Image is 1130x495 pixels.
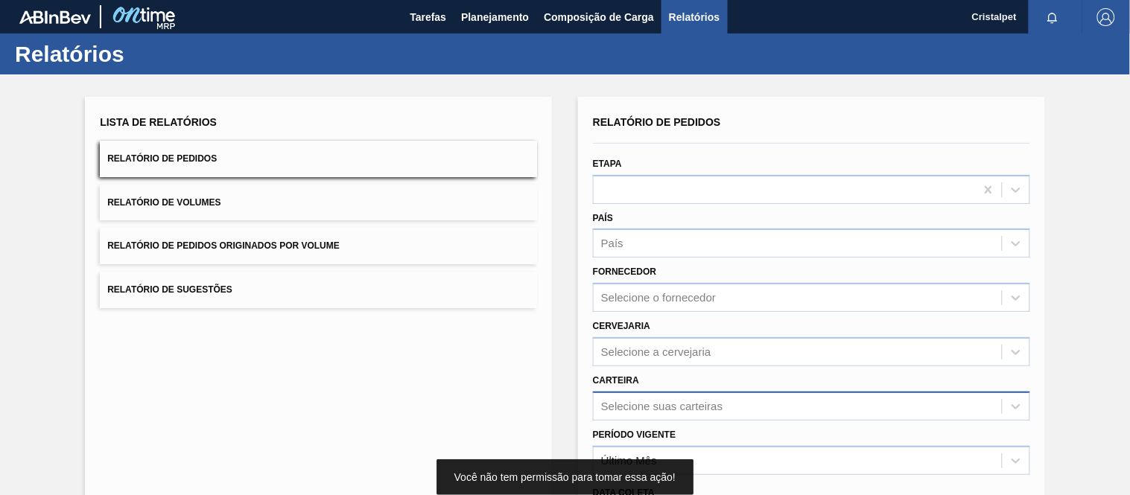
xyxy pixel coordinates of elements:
[593,116,721,128] span: Relatório de Pedidos
[593,159,622,169] label: Etapa
[593,375,639,386] label: Carteira
[601,454,657,467] div: Último Mês
[669,8,720,26] span: Relatórios
[601,292,716,304] div: Selecione o fornecedor
[601,237,623,250] div: País
[601,400,723,412] div: Selecione suas carteiras
[100,228,537,264] button: Relatório de Pedidos Originados por Volume
[1029,7,1076,28] button: Notificações
[593,213,613,223] label: País
[107,153,217,164] span: Relatório de Pedidos
[19,10,91,24] img: TNhmsLtSVTkK8tSr43FrP2fwEKptu5GPRR3wAAAABJRU5ErkJggg==
[107,240,340,251] span: Relatório de Pedidos Originados por Volume
[593,266,656,277] label: Fornecedor
[593,321,650,331] label: Cervejaria
[107,284,232,295] span: Relatório de Sugestões
[1097,8,1115,26] img: Logout
[100,116,217,128] span: Lista de Relatórios
[15,45,279,63] h1: Relatórios
[593,429,676,440] label: Período Vigente
[100,272,537,308] button: Relatório de Sugestões
[544,8,654,26] span: Composição de Carga
[100,185,537,221] button: Relatório de Volumes
[107,197,220,208] span: Relatório de Volumes
[410,8,446,26] span: Tarefas
[461,8,529,26] span: Planejamento
[100,141,537,177] button: Relatório de Pedidos
[601,345,711,358] div: Selecione a cervejaria
[454,471,676,483] span: Você não tem permissão para tomar essa ação!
